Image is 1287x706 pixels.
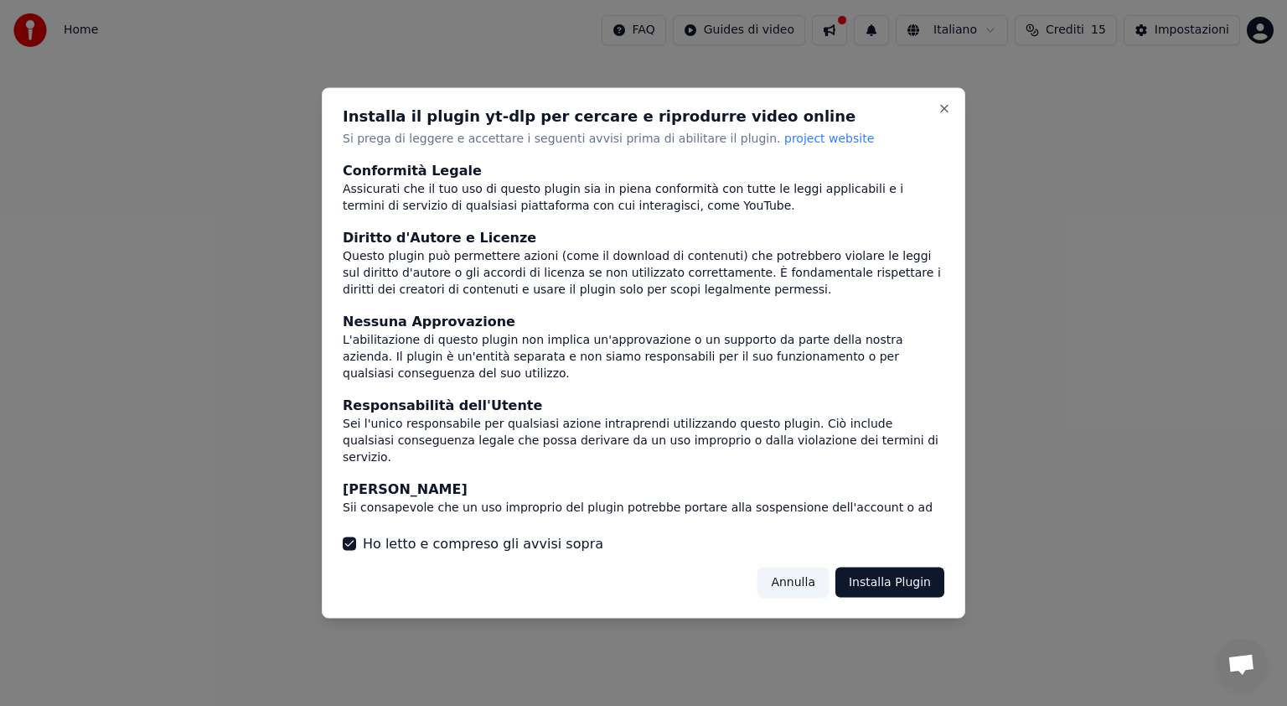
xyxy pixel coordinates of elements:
[343,415,944,465] div: Sei l'unico responsabile per qualsiasi azione intraprendi utilizzando questo plugin. Ciò include ...
[757,567,829,597] button: Annulla
[343,131,944,148] p: Si prega di leggere e accettare i seguenti avvisi prima di abilitare il plugin.
[343,479,944,499] div: [PERSON_NAME]
[343,227,944,247] div: Diritto d'Autore e Licenze
[343,395,944,415] div: Responsabilità dell'Utente
[343,160,944,180] div: Conformità Legale
[784,132,874,145] span: project website
[363,533,603,553] label: Ho letto e compreso gli avvisi sopra
[343,331,944,382] div: L'abilitazione di questo plugin non implica un'approvazione o un supporto da parte della nostra a...
[343,247,944,298] div: Questo plugin può permettere azioni (come il download di contenuti) che potrebbero violare le leg...
[343,109,944,124] h2: Installa il plugin yt-dlp per cercare e riprodurre video online
[343,499,944,532] div: Sii consapevole che un uso improprio del plugin potrebbe portare alla sospensione dell'account o ...
[835,567,944,597] button: Installa Plugin
[343,311,944,331] div: Nessuna Approvazione
[343,180,944,214] div: Assicurati che il tuo uso di questo plugin sia in piena conformità con tutte le leggi applicabili...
